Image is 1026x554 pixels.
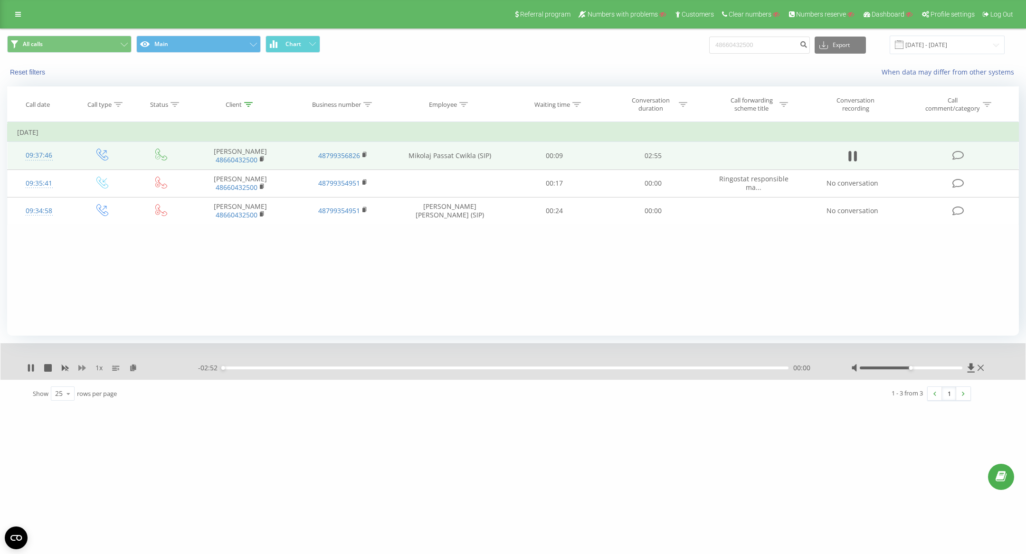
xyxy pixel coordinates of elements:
button: Reset filters [7,68,50,76]
td: 00:17 [505,169,604,197]
span: All calls [23,40,43,48]
div: 09:35:41 [17,174,61,193]
div: Conversation duration [626,96,676,113]
span: Numbers with problems [588,10,658,18]
input: Search by number [709,37,810,54]
span: Log Out [990,10,1013,18]
a: 48660432500 [216,155,257,164]
button: Export [815,37,866,54]
div: Call date [26,101,50,109]
td: [PERSON_NAME] [PERSON_NAME] (SIP) [394,197,505,225]
span: Ringostat responsible ma... [719,174,788,192]
div: 1 - 3 from 3 [892,388,923,398]
div: Waiting time [534,101,570,109]
span: Numbers reserve [796,10,846,18]
td: Mikolaj Passat Cwikla (SIP) [394,142,505,169]
button: Chart [266,36,320,53]
td: [PERSON_NAME] [189,142,292,169]
div: 09:34:58 [17,202,61,220]
td: 00:00 [604,169,703,197]
button: Open CMP widget [5,526,28,549]
a: 48799354951 [318,206,360,215]
a: When data may differ from other systems [882,67,1019,76]
span: - 02:52 [198,363,222,373]
div: Accessibility label [909,366,913,370]
td: [DATE] [8,123,1019,142]
span: rows per page [77,389,117,398]
div: Accessibility label [221,366,225,370]
td: [PERSON_NAME] [189,197,292,225]
div: Call type [87,101,112,109]
div: 25 [55,389,63,398]
div: Status [150,101,168,109]
span: Profile settings [931,10,975,18]
a: 48799356826 [318,151,360,160]
span: Clear numbers [729,10,771,18]
td: 00:24 [505,197,604,225]
span: No conversation [826,178,878,188]
span: 1 x [95,363,103,373]
a: 48799354951 [318,178,360,188]
div: Conversation recording [825,96,886,113]
td: 02:55 [604,142,703,169]
span: Chart [285,41,301,47]
a: 48660432500 [216,183,257,192]
div: Client [226,101,242,109]
td: [PERSON_NAME] [189,169,292,197]
div: Call forwarding scheme title [726,96,777,113]
div: 09:37:46 [17,146,61,165]
button: Main [136,36,261,53]
a: 48660432500 [216,210,257,219]
button: All calls [7,36,132,53]
span: Customers [682,10,714,18]
span: 00:00 [793,363,810,373]
span: No conversation [826,206,878,215]
a: 1 [942,387,956,400]
div: Employee [429,101,457,109]
div: Call comment/category [925,96,980,113]
span: Referral program [520,10,570,18]
td: 00:00 [604,197,703,225]
td: 00:09 [505,142,604,169]
div: Business number [312,101,361,109]
span: Show [33,389,48,398]
span: Dashboard [872,10,904,18]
